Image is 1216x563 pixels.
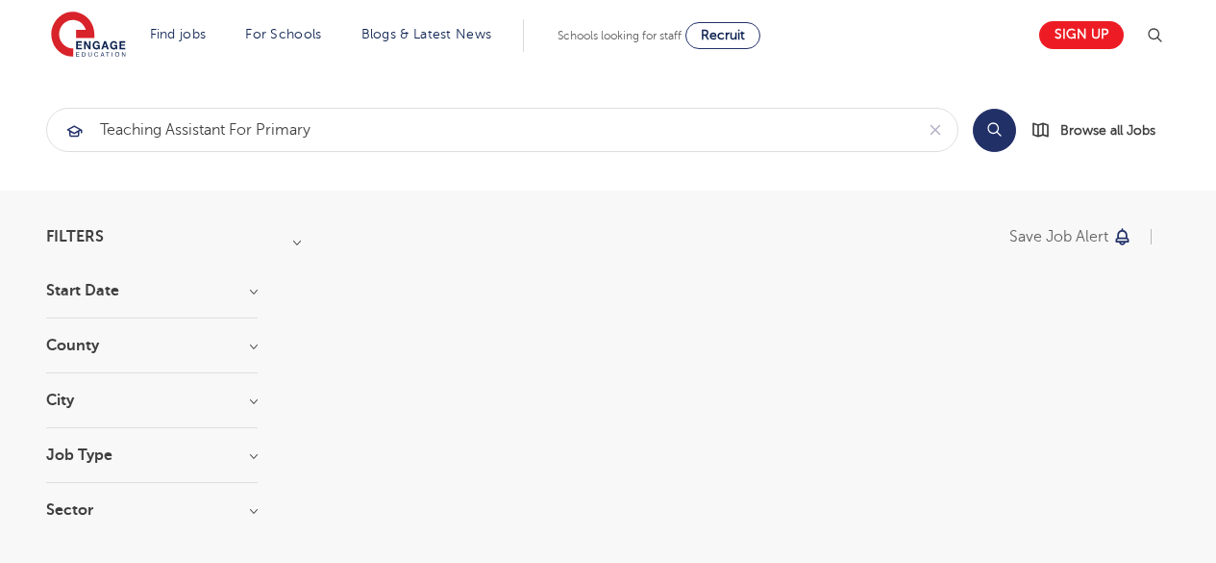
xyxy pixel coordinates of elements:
[973,109,1016,152] button: Search
[46,338,258,353] h3: County
[1031,119,1171,141] a: Browse all Jobs
[558,29,682,42] span: Schools looking for staff
[1039,21,1124,49] a: Sign up
[701,28,745,42] span: Recruit
[913,109,957,151] button: Clear
[1009,229,1133,244] button: Save job alert
[1060,119,1155,141] span: Browse all Jobs
[51,12,126,60] img: Engage Education
[46,393,258,408] h3: City
[245,27,321,41] a: For Schools
[1009,229,1108,244] p: Save job alert
[46,448,258,463] h3: Job Type
[46,502,258,518] h3: Sector
[47,109,913,151] input: Submit
[46,229,104,244] span: Filters
[150,27,207,41] a: Find jobs
[46,283,258,298] h3: Start Date
[685,22,760,49] a: Recruit
[361,27,492,41] a: Blogs & Latest News
[46,108,958,152] div: Submit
